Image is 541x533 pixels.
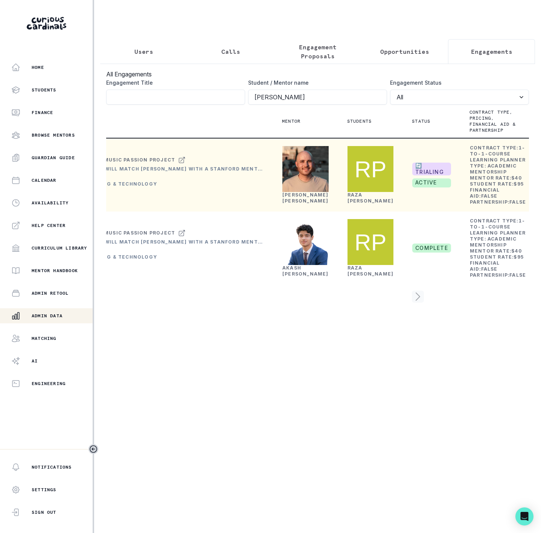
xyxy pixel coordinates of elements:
[481,193,498,199] b: false
[481,266,498,272] b: false
[380,47,429,56] p: Opportunities
[282,192,329,204] a: [PERSON_NAME] [PERSON_NAME]
[11,166,264,172] div: Description: This mentorship will match [PERSON_NAME] with a Stanford mentor to develop a science...
[32,464,72,470] p: Notifications
[412,291,424,303] svg: page right
[32,132,75,138] p: Browse Mentors
[32,268,78,274] p: Mentor Handbook
[412,118,430,124] p: Status
[347,118,372,124] p: Students
[11,262,264,268] div: Topic: STEM Project
[11,239,264,245] div: Description: This mentorship will match [PERSON_NAME] with a Stanford mentor to develop a science...
[32,222,66,228] p: Help Center
[32,87,56,93] p: Students
[32,313,62,319] p: Admin Data
[32,245,87,251] p: Curriculum Library
[32,177,56,183] p: Calendar
[221,47,240,56] p: Calls
[32,110,53,116] p: Finance
[11,181,264,187] div: Discipline: Science, Engineering & Technology
[282,118,300,124] p: Mentor
[470,218,525,230] b: 1-to-1-course
[469,109,517,133] p: Contract type, pricing, financial aid & partnership
[347,265,394,277] a: Raza [PERSON_NAME]
[32,64,44,70] p: Home
[514,181,524,187] b: $ 95
[469,145,526,206] td: Contract Type: Learning Planner Type: Mentor Rate: Student Rate: Financial Aid: Partnership:
[32,335,56,341] p: Matching
[515,507,533,525] div: Open Intercom Messenger
[282,265,329,277] a: Akash [PERSON_NAME]
[280,43,355,61] p: Engagement Proposals
[248,79,383,87] label: Student / Mentor name
[412,244,451,253] span: complete
[412,178,451,187] span: active
[134,47,153,56] p: Users
[88,444,98,454] button: Toggle sidebar
[11,189,264,195] div: Topic: STEM Project
[390,79,524,87] label: Engagement Status
[32,358,38,364] p: AI
[106,70,529,79] h3: All Engagements
[347,192,394,204] a: Raza [PERSON_NAME]
[11,247,264,253] div: Tags:
[509,272,526,278] b: false
[470,236,517,248] b: Academic Mentorship
[509,199,526,205] b: false
[11,174,264,180] div: Tags:
[470,145,525,157] b: 1-to-1-course
[470,163,517,175] b: Academic Mentorship
[32,487,56,493] p: Settings
[469,218,526,279] td: Contract Type: Learning Planner Type: Mentor Rate: Student Rate: Financial Aid: Partnership:
[32,381,66,387] p: Engineering
[511,175,522,181] b: $ 40
[32,509,56,515] p: Sign Out
[514,254,524,260] b: $ 95
[27,17,66,30] img: Curious Cardinals Logo
[106,79,241,87] label: Engagement Title
[32,155,75,161] p: Guardian Guide
[471,47,512,56] p: Engagements
[412,163,451,175] span: 🔄 TRIALING
[32,290,69,296] p: Admin Retool
[11,254,264,260] div: Discipline: Science, Engineering & Technology
[32,200,69,206] p: Availability
[511,248,522,254] b: $ 40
